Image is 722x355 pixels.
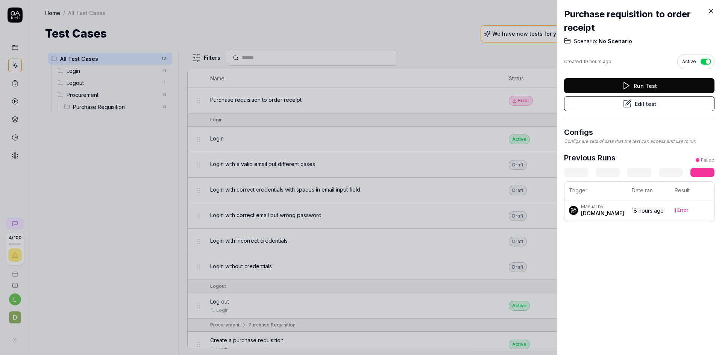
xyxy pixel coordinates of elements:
span: No Scenario [597,38,632,45]
h3: Configs [564,127,714,138]
div: Created [564,58,611,65]
span: Active [682,58,696,65]
div: [DOMAIN_NAME] [581,210,624,217]
div: Manual by [581,204,624,210]
th: Trigger [564,182,627,199]
button: Edit test [564,96,714,111]
time: 19 hours ago [583,59,611,64]
button: Run Test [564,78,714,93]
div: Configs are sets of data that the test can access and use to run [564,138,714,145]
span: Scenario: [574,38,597,45]
h3: Previous Runs [564,152,616,163]
th: Result [670,182,714,199]
div: Failed [701,157,714,163]
th: Date ran [627,182,670,199]
div: Error [677,208,689,213]
time: 18 hours ago [632,207,664,214]
h2: Purchase requisition to order receipt [564,8,714,35]
img: 7ccf6c19-61ad-4a6c-8811-018b02a1b829.jpg [569,206,578,215]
